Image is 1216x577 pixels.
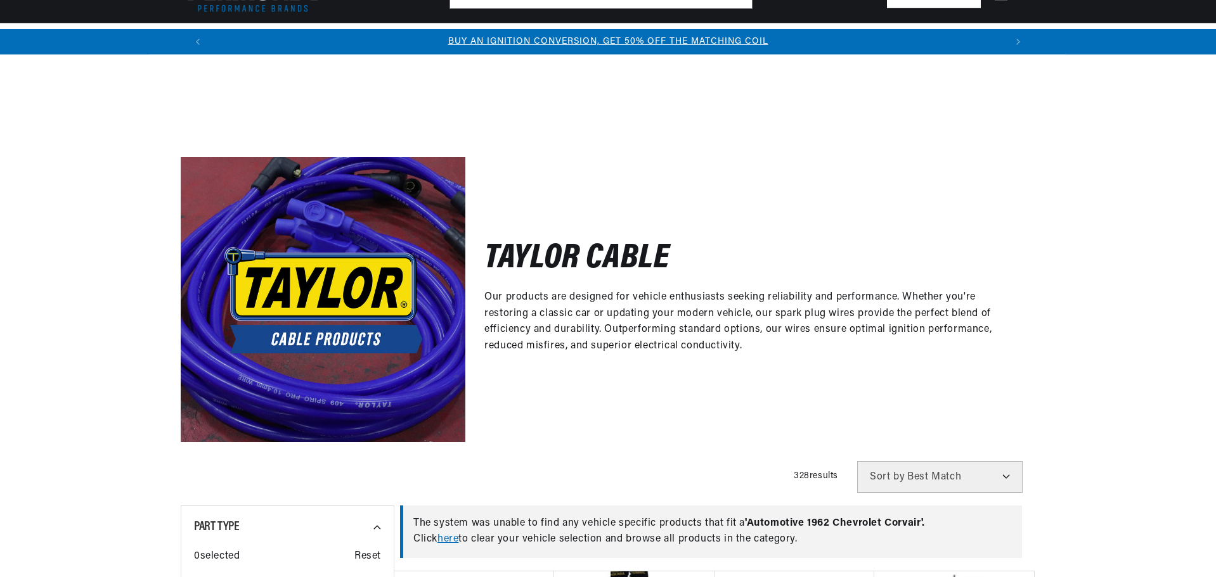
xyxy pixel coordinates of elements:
button: Translation missing: en.sections.announcements.previous_announcement [185,29,210,54]
span: Reset [354,548,381,565]
summary: Motorcycle [803,23,869,53]
summary: Battery Products [621,23,714,53]
div: Announcement [210,35,1006,49]
button: Translation missing: en.sections.announcements.next_announcement [1006,29,1031,54]
summary: Coils & Distributors [283,23,388,53]
select: Sort by [857,461,1023,493]
a: BUY AN IGNITION CONVERSION, GET 50% OFF THE MATCHING COIL [448,37,768,46]
slideshow-component: Translation missing: en.sections.announcements.announcement_bar [149,29,1067,54]
summary: Product Support [959,23,1035,54]
span: 328 results [794,471,838,481]
summary: Spark Plug Wires [714,23,804,53]
img: Taylor Cable [181,157,465,441]
span: ' Automotive 1962 Chevrolet Corvair '. [745,518,925,528]
span: 0 selected [194,548,240,565]
h2: Taylor Cable [484,244,669,274]
summary: Engine Swaps [549,23,621,53]
div: 1 of 3 [210,35,1006,49]
div: The system was unable to find any vehicle specific products that fit a Click to clear your vehicl... [400,505,1022,558]
p: Our products are designed for vehicle enthusiasts seeking reliability and performance. Whether yo... [484,289,1016,354]
a: here [437,534,458,544]
summary: Ignition Conversions [181,23,283,53]
span: Part Type [194,521,239,533]
span: Sort by [870,472,905,482]
summary: Headers, Exhausts & Components [388,23,549,53]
